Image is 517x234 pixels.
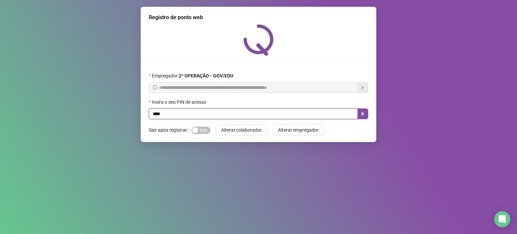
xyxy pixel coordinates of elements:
[149,98,211,106] label: Insira o seu PIN de acesso
[149,13,368,22] div: Registro de ponto web
[216,125,267,135] button: Alterar colaborador
[153,85,158,90] span: info-circle
[152,72,233,79] span: Empregador :
[494,211,510,227] div: Open Intercom Messenger
[221,126,262,134] span: Alterar colaborador
[278,126,319,134] span: Alterar empregador
[273,125,324,135] button: Alterar empregador
[243,24,274,56] img: QRPoint
[360,111,366,116] span: caret-right
[179,73,233,78] strong: 2º OPERAÇÃO - GOV/EDU
[149,125,192,135] label: Sair após registrar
